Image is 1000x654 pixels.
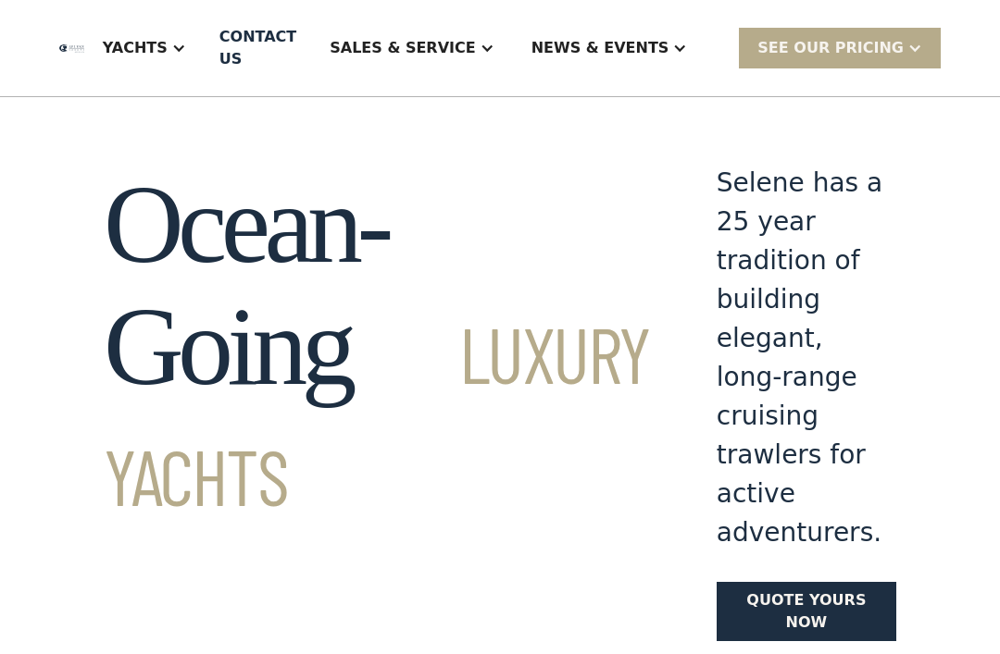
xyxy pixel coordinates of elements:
[513,11,706,85] div: News & EVENTS
[84,11,205,85] div: Yachts
[531,37,669,59] div: News & EVENTS
[311,11,512,85] div: Sales & Service
[104,164,650,530] h1: Ocean-Going
[104,306,650,522] span: Luxury Yachts
[717,582,896,641] a: Quote yours now
[103,37,168,59] div: Yachts
[717,164,896,552] div: Selene has a 25 year tradition of building elegant, long-range cruising trawlers for active adven...
[757,37,904,59] div: SEE Our Pricing
[219,26,296,70] div: Contact US
[330,37,475,59] div: Sales & Service
[59,44,84,53] img: logo
[739,28,941,68] div: SEE Our Pricing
